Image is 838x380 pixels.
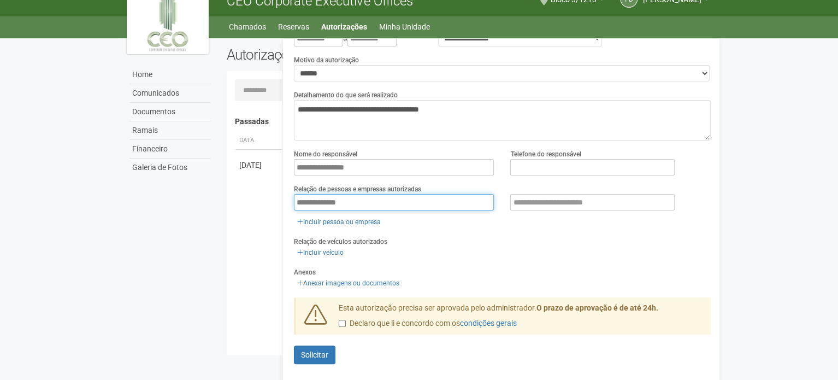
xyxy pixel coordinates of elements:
label: Motivo da autorização [294,55,359,65]
div: Esta autorização precisa ser aprovada pelo administrador. [331,303,711,335]
h4: Passadas [235,118,703,126]
a: Minha Unidade [379,19,430,34]
a: Documentos [129,103,210,121]
a: Ramais [129,121,210,140]
a: Autorizações [321,19,367,34]
button: Solicitar [294,346,335,364]
label: Detalhamento do que será realizado [294,90,398,100]
a: Comunicados [129,84,210,103]
span: Solicitar [301,350,328,359]
h2: Autorizações [227,46,461,63]
a: Home [129,66,210,84]
strong: O prazo de aprovação é de até 24h. [536,303,658,312]
label: Declaro que li e concordo com os [339,318,517,329]
a: Chamados [229,19,266,34]
label: Relação de pessoas e empresas autorizadas [294,184,421,194]
label: Telefone do responsável [510,149,581,159]
label: Anexos [294,267,316,277]
a: Galeria de Fotos [129,159,210,177]
label: Nome do responsável [294,149,357,159]
label: Relação de veículos autorizados [294,237,387,247]
a: Incluir pessoa ou empresa [294,216,384,228]
a: Reservas [278,19,309,34]
input: Declaro que li e concordo com oscondições gerais [339,320,346,327]
div: [DATE] [239,160,280,171]
a: Anexar imagens ou documentos [294,277,403,289]
th: Data [235,132,284,150]
a: Financeiro [129,140,210,159]
a: Incluir veículo [294,247,347,259]
a: condições gerais [460,319,517,328]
